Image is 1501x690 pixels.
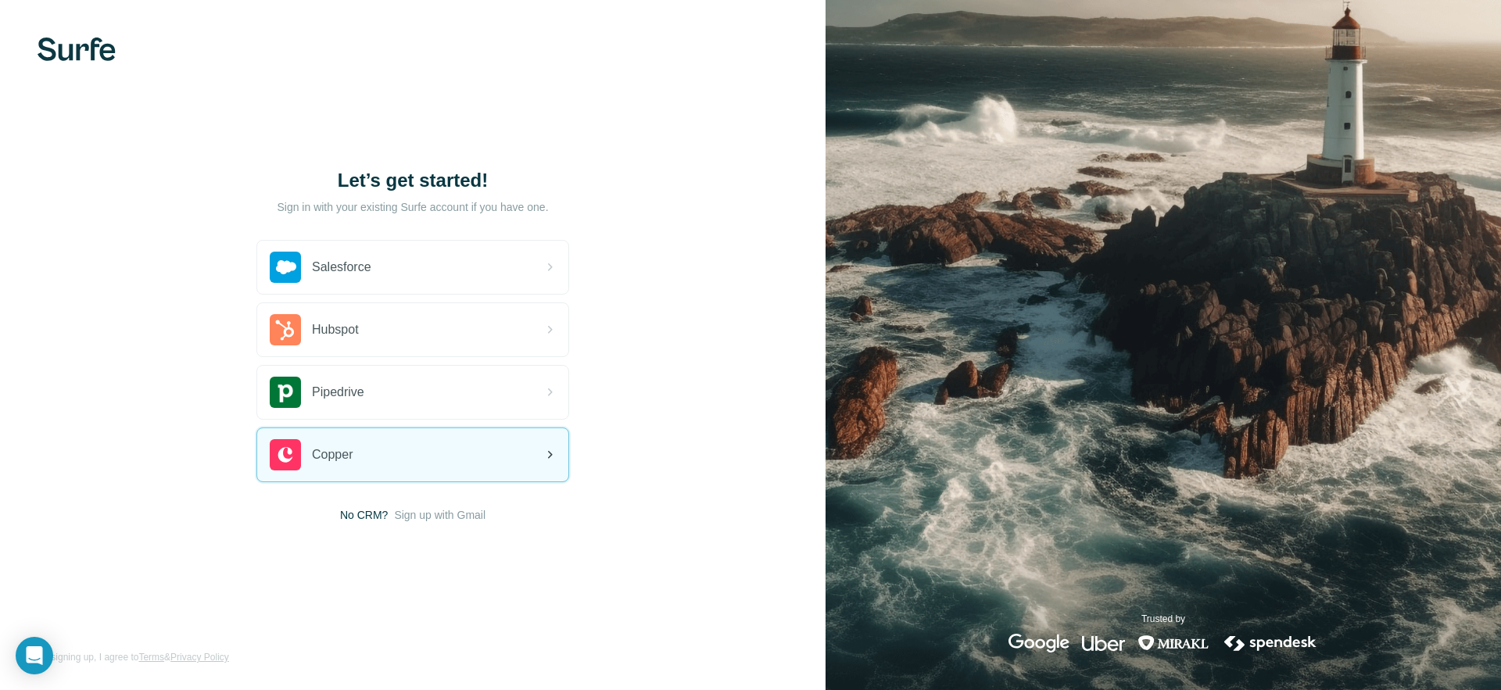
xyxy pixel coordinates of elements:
[1082,634,1125,652] img: uber's logo
[312,258,371,277] span: Salesforce
[270,252,301,283] img: salesforce's logo
[312,383,364,402] span: Pipedrive
[270,377,301,408] img: pipedrive's logo
[1137,634,1209,652] img: mirakl's logo
[394,507,485,523] button: Sign up with Gmail
[138,652,164,663] a: Terms
[38,38,116,61] img: Surfe's logo
[16,637,53,674] div: Open Intercom Messenger
[312,320,359,339] span: Hubspot
[1141,612,1185,626] p: Trusted by
[312,445,353,464] span: Copper
[1222,634,1319,652] img: spendesk's logo
[270,439,301,470] img: copper's logo
[277,199,548,215] p: Sign in with your existing Surfe account if you have one.
[256,168,569,193] h1: Let’s get started!
[170,652,229,663] a: Privacy Policy
[340,507,388,523] span: No CRM?
[270,314,301,345] img: hubspot's logo
[1008,634,1069,652] img: google's logo
[38,650,229,664] span: By signing up, I agree to &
